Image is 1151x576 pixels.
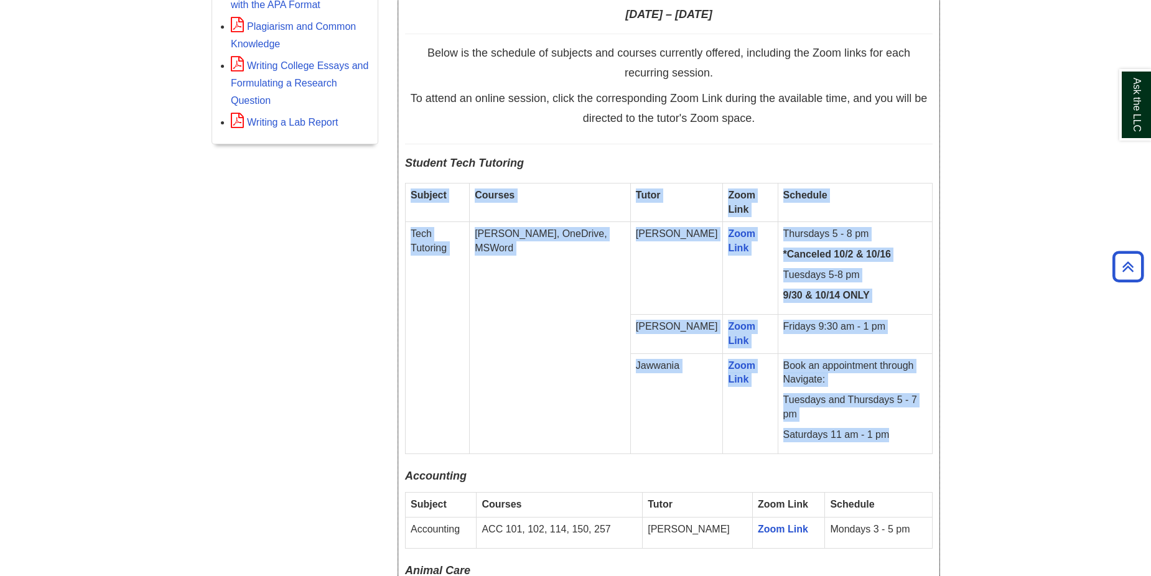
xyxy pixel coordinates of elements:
[427,47,910,79] span: Below is the schedule of subjects and courses currently offered, including the Zoom links for eac...
[758,524,808,534] a: Zoom Link
[231,60,368,106] a: Writing College Essays and Formulating a Research Question
[625,8,712,21] strong: [DATE] – [DATE]
[630,222,723,314] td: [PERSON_NAME]
[1108,258,1148,275] a: Back to Top
[830,499,874,509] strong: Schedule
[648,499,673,509] strong: Tutor
[406,222,470,453] td: Tech Tutoring
[783,227,927,241] p: Thursdays 5 - 8 pm
[405,157,524,169] span: Student Tech Tutoring
[783,428,927,442] p: Saturdays 11 am - 1 pm
[783,320,927,334] p: Fridays 9:30 am - 1 pm
[411,190,447,200] strong: Subject
[231,117,338,128] a: Writing a Lab Report
[758,499,808,509] strong: Zoom Link
[406,518,477,549] td: Accounting
[728,190,755,215] strong: Zoom Link
[411,499,447,509] strong: Subject
[475,190,515,200] strong: Courses
[630,353,723,453] td: Jawwania
[783,190,827,200] strong: Schedule
[482,523,637,537] p: ACC 101, 102, 114, 150, 257
[830,523,927,537] p: Mondays 3 - 5 pm
[728,228,755,253] a: Zoom Link
[783,290,870,300] strong: 9/30 & 10/14 ONLY
[783,393,927,422] p: Tuesdays and Thursdays 5 - 7 pm
[783,359,927,388] p: Book an appointment through Navigate:
[643,518,753,549] td: [PERSON_NAME]
[405,470,467,482] span: Accounting
[475,227,625,256] p: [PERSON_NAME], OneDrive, MSWord
[482,499,521,509] strong: Courses
[231,21,356,49] a: Plagiarism and Common Knowledge
[783,268,927,282] p: Tuesdays 5-8 pm
[630,314,723,353] td: [PERSON_NAME]
[728,360,755,385] a: Zoom Link
[783,249,891,259] strong: *Canceled 10/2 & 10/16
[728,321,755,346] a: Zoom Link
[411,92,927,124] span: To attend an online session, click the corresponding Zoom Link during the available time, and you...
[636,190,661,200] strong: Tutor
